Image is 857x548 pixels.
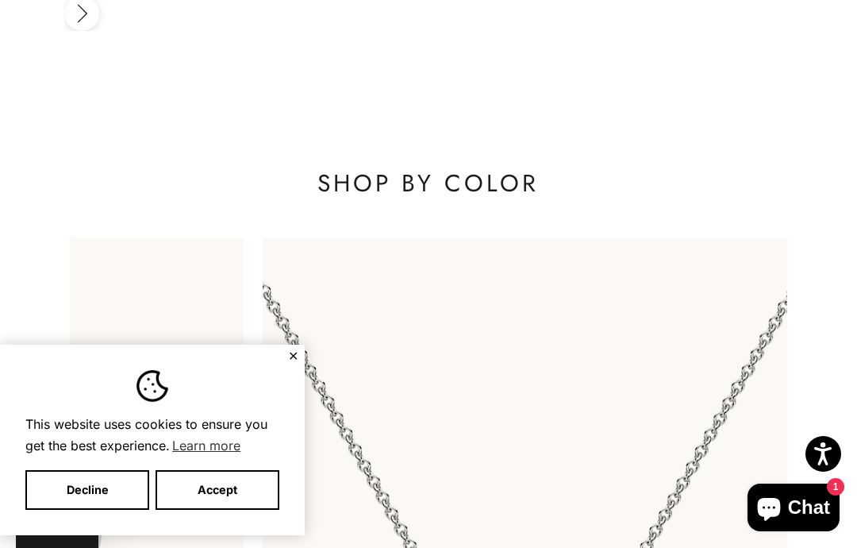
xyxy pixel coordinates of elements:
[136,370,168,402] img: Cookie banner
[288,351,298,361] button: Close
[25,470,149,510] button: Decline
[743,484,844,535] inbox-online-store-chat: Shopify online store chat
[25,415,279,457] span: This website uses cookies to ensure you get the best experience.
[170,434,243,457] a: Learn more
[156,470,279,510] button: Accept
[70,168,787,199] p: SHOP BY COLOR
